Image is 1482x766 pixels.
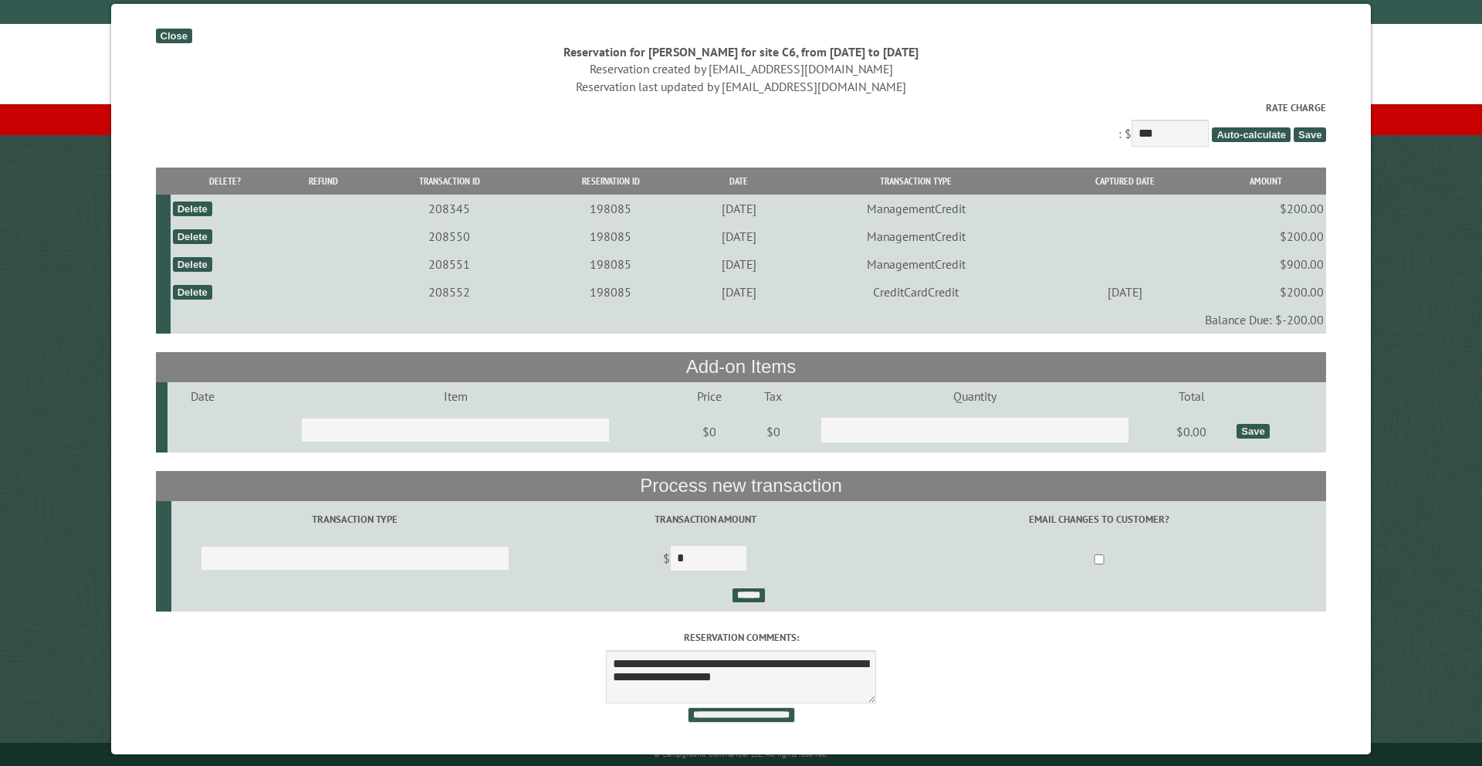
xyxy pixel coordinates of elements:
[532,168,689,195] th: Reservation ID
[239,382,673,410] td: Item
[746,382,801,410] td: Tax
[787,222,1044,250] td: ManagementCredit
[367,195,532,222] td: 208345
[173,257,212,272] div: Delete
[875,512,1324,527] label: Email changes to customer?
[654,749,828,759] small: © Campground Commander LLC. All rights reserved.
[367,222,532,250] td: 208550
[800,382,1149,410] td: Quantity
[532,278,689,306] td: 198085
[1044,278,1206,306] td: [DATE]
[156,29,192,43] div: Close
[1044,168,1206,195] th: Captured Date
[787,195,1044,222] td: ManagementCredit
[156,100,1327,151] div: : $
[690,168,788,195] th: Date
[171,168,280,195] th: Delete?
[1237,424,1269,439] div: Save
[367,250,532,278] td: 208551
[532,250,689,278] td: 198085
[156,78,1327,95] div: Reservation last updated by [EMAIL_ADDRESS][DOMAIN_NAME]
[1206,250,1327,278] td: $900.00
[156,60,1327,77] div: Reservation created by [EMAIL_ADDRESS][DOMAIN_NAME]
[1206,278,1327,306] td: $200.00
[787,278,1044,306] td: CreditCardCredit
[173,202,212,216] div: Delete
[156,43,1327,60] div: Reservation for [PERSON_NAME] for site C6, from [DATE] to [DATE]
[367,278,532,306] td: 208552
[787,250,1044,278] td: ManagementCredit
[167,382,238,410] td: Date
[367,168,532,195] th: Transaction ID
[156,352,1327,381] th: Add-on Items
[690,222,788,250] td: [DATE]
[532,195,689,222] td: 198085
[171,306,1327,334] td: Balance Due: $-200.00
[1149,410,1234,453] td: $0.00
[1212,127,1291,142] span: Auto-calculate
[173,285,212,300] div: Delete
[156,100,1327,115] label: Rate Charge
[532,222,689,250] td: 198085
[1206,222,1327,250] td: $200.00
[156,471,1327,500] th: Process new transaction
[1294,127,1326,142] span: Save
[156,630,1327,645] label: Reservation comments:
[673,382,746,410] td: Price
[541,512,870,527] label: Transaction Amount
[673,410,746,453] td: $0
[690,250,788,278] td: [DATE]
[279,168,367,195] th: Refund
[174,512,536,527] label: Transaction Type
[690,195,788,222] td: [DATE]
[787,168,1044,195] th: Transaction Type
[690,278,788,306] td: [DATE]
[173,229,212,244] div: Delete
[746,410,801,453] td: $0
[1206,168,1327,195] th: Amount
[1206,195,1327,222] td: $200.00
[1149,382,1234,410] td: Total
[539,538,872,581] td: $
